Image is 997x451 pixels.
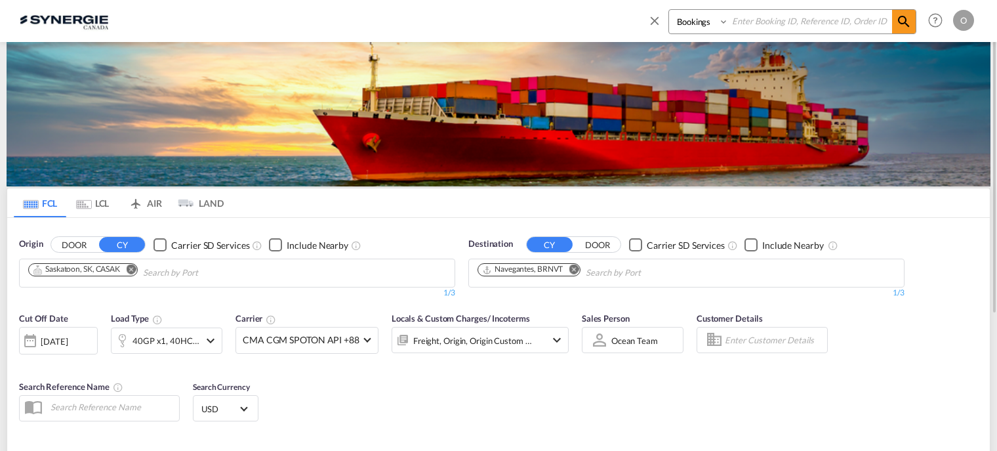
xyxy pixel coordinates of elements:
md-checkbox: Checkbox No Ink [153,238,249,251]
span: Origin [19,238,43,251]
md-chips-wrap: Chips container. Use arrow keys to select chips. [26,259,273,284]
div: Ocean team [611,335,658,346]
div: Freight Origin Origin Custom Destination Destination Custom Factory Stuffingicon-chevron-down [392,327,569,353]
md-icon: icon-close [647,13,662,28]
span: Help [924,9,946,32]
span: Search Currency [193,382,250,392]
button: CY [527,237,573,252]
span: Locals & Custom Charges [392,313,530,324]
button: DOOR [51,238,97,253]
input: Enter Customer Details [725,330,823,350]
div: 1/3 [19,288,455,299]
span: / Incoterms [487,313,530,324]
md-datepicker: Select [19,353,29,371]
div: 1/3 [468,288,905,299]
div: O [953,10,974,31]
div: Include Nearby [762,239,824,252]
button: CY [99,237,145,252]
span: Destination [468,238,513,251]
img: LCL+%26+FCL+BACKGROUND.png [7,42,990,186]
span: icon-close [647,9,668,41]
md-icon: The selected Trucker/Carrierwill be displayed in the rate results If the rates are from another f... [266,314,276,325]
div: 40GP x1 40HC x1icon-chevron-down [111,328,222,354]
div: Carrier SD Services [171,239,249,252]
md-tab-item: FCL [14,188,66,217]
div: Saskatoon, SK, CASAK [33,264,120,275]
md-icon: Unchecked: Ignores neighbouring ports when fetching rates.Checked : Includes neighbouring ports w... [351,240,361,251]
md-icon: Your search will be saved by the below given name [113,382,123,393]
md-icon: icon-airplane [128,196,144,205]
span: Carrier [235,313,276,324]
md-checkbox: Checkbox No Ink [629,238,725,251]
div: Include Nearby [287,239,348,252]
img: 1f56c880d42311ef80fc7dca854c8e59.png [20,6,108,35]
span: Customer Details [697,313,763,324]
span: USD [201,403,238,415]
md-icon: Unchecked: Search for CY (Container Yard) services for all selected carriers.Checked : Search for... [727,240,738,251]
md-pagination-wrapper: Use the left and right arrow keys to navigate between tabs [14,188,224,217]
span: Sales Person [582,313,630,324]
md-icon: icon-magnify [896,14,912,30]
md-icon: icon-chevron-down [549,332,565,348]
md-icon: icon-chevron-down [203,333,218,349]
md-tab-item: AIR [119,188,171,217]
md-select: Select Currency: $ USDUnited States Dollar [200,399,251,418]
md-icon: Unchecked: Ignores neighbouring ports when fetching rates.Checked : Includes neighbouring ports w... [828,240,838,251]
md-checkbox: Checkbox No Ink [744,238,824,251]
md-icon: Unchecked: Search for CY (Container Yard) services for all selected carriers.Checked : Search for... [252,240,262,251]
div: Navegantes, BRNVT [482,264,563,275]
span: Cut Off Date [19,313,68,324]
input: Enter Booking ID, Reference ID, Order ID [729,10,892,33]
md-icon: icon-information-outline [152,314,163,325]
input: Search Reference Name [44,397,179,417]
div: Press delete to remove this chip. [482,264,565,275]
div: [DATE] [41,335,68,347]
div: [DATE] [19,327,98,354]
div: Carrier SD Services [647,239,725,252]
input: Chips input. [586,263,710,284]
div: Freight Origin Origin Custom Destination Destination Custom Factory Stuffing [413,332,533,350]
button: DOOR [575,238,621,253]
input: Chips input. [143,263,268,284]
md-select: Sales Person: Ocean team [610,331,659,350]
md-tab-item: LCL [66,188,119,217]
button: Remove [560,264,580,277]
div: Help [924,9,953,33]
span: Search Reference Name [19,381,123,392]
span: Load Type [111,313,163,324]
button: Remove [117,264,137,277]
md-tab-item: LAND [171,188,224,217]
span: icon-magnify [892,10,916,33]
span: CMA CGM SPOTON API +88 [243,333,359,347]
div: 40GP x1 40HC x1 [132,332,199,350]
div: Press delete to remove this chip. [33,264,123,275]
md-chips-wrap: Chips container. Use arrow keys to select chips. [476,259,716,284]
md-checkbox: Checkbox No Ink [269,238,348,251]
